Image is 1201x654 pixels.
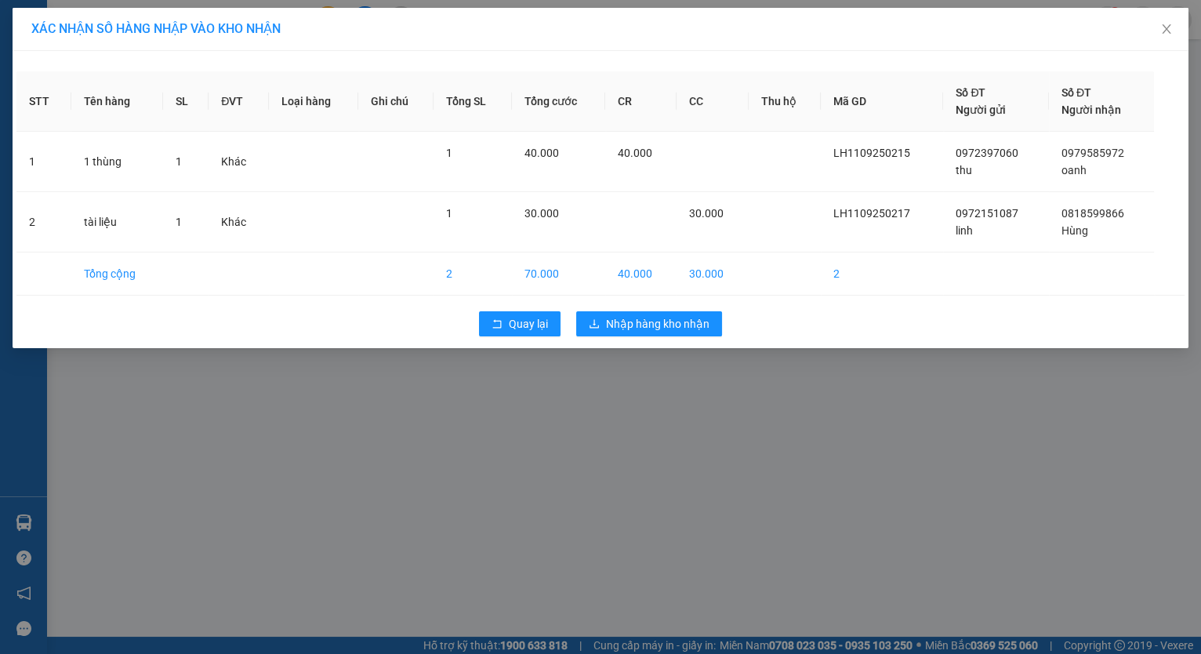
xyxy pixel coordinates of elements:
span: 1 [176,155,182,168]
td: 1 [16,132,71,192]
span: Người gửi [956,104,1006,116]
strong: CÔNG TY TNHH DỊCH VỤ DU LỊCH THỜI ĐẠI [14,13,141,64]
th: CC [677,71,748,132]
span: LH1109250217 [833,207,910,220]
th: SL [163,71,209,132]
span: 0972397060 [956,147,1018,159]
button: downloadNhập hàng kho nhận [576,311,722,336]
th: Mã GD [821,71,943,132]
span: Số ĐT [956,86,985,99]
th: ĐVT [209,71,269,132]
span: 1 [176,216,182,228]
td: Khác [209,132,269,192]
span: thu [956,164,972,176]
span: 40.000 [524,147,559,159]
td: 30.000 [677,253,748,296]
td: 1 thùng [71,132,164,192]
span: download [589,318,600,331]
span: DT1109250221 [147,105,240,122]
td: 70.000 [512,253,605,296]
img: logo [5,56,9,136]
span: close [1160,23,1173,35]
span: XÁC NHẬN SỐ HÀNG NHẬP VÀO KHO NHẬN [31,21,281,36]
span: 1 [446,207,452,220]
button: Close [1145,8,1188,52]
td: 2 [821,253,943,296]
span: 0972151087 [956,207,1018,220]
span: linh [956,224,973,237]
th: STT [16,71,71,132]
span: 40.000 [618,147,652,159]
th: Tên hàng [71,71,164,132]
td: Khác [209,192,269,253]
th: CR [605,71,677,132]
span: Nhập hàng kho nhận [606,315,709,332]
th: Ghi chú [358,71,434,132]
th: Loại hàng [269,71,358,132]
span: LH1109250215 [833,147,910,159]
span: Số ĐT [1061,86,1091,99]
td: tài liệu [71,192,164,253]
td: 2 [16,192,71,253]
span: Hùng [1061,224,1088,237]
th: Tổng SL [434,71,512,132]
th: Thu hộ [749,71,822,132]
span: 1 [446,147,452,159]
span: Quay lại [509,315,548,332]
td: 2 [434,253,512,296]
span: rollback [492,318,503,331]
span: 30.000 [524,207,559,220]
span: oanh [1061,164,1087,176]
span: 0818599866 [1061,207,1124,220]
td: 40.000 [605,253,677,296]
td: Tổng cộng [71,253,164,296]
span: Chuyển phát nhanh: [GEOGRAPHIC_DATA] - [GEOGRAPHIC_DATA] [10,67,146,123]
button: rollbackQuay lại [479,311,561,336]
span: 0979585972 [1061,147,1124,159]
th: Tổng cước [512,71,605,132]
span: Người nhận [1061,104,1121,116]
span: 30.000 [689,207,724,220]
